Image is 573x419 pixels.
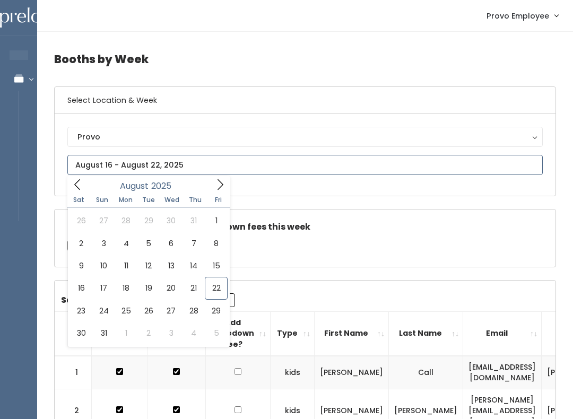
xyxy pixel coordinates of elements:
span: July 27, 2025 [92,210,115,232]
span: August 20, 2025 [160,277,183,299]
span: Fri [207,197,230,203]
span: August 12, 2025 [137,255,160,277]
span: August 3, 2025 [92,232,115,255]
span: August 15, 2025 [205,255,227,277]
span: Wed [160,197,184,203]
td: [PERSON_NAME] [315,356,389,389]
span: August 31, 2025 [92,322,115,344]
td: Call [389,356,463,389]
span: July 31, 2025 [183,210,205,232]
span: August 24, 2025 [92,300,115,322]
span: Provo Employee [487,10,549,22]
span: August 26, 2025 [137,300,160,322]
span: August 27, 2025 [160,300,183,322]
span: August 10, 2025 [92,255,115,277]
span: Sun [91,197,114,203]
h4: Booths by Week [54,45,556,74]
span: August 9, 2025 [70,255,92,277]
span: August 11, 2025 [115,255,137,277]
td: [EMAIL_ADDRESS][DOMAIN_NAME] [463,356,542,389]
a: Provo Employee [476,4,569,27]
span: August 16, 2025 [70,277,92,299]
span: August 21, 2025 [183,277,205,299]
th: First Name: activate to sort column ascending [315,311,389,355]
span: Sat [67,197,91,203]
span: August 22, 2025 [205,277,227,299]
span: August 23, 2025 [70,300,92,322]
th: Email: activate to sort column ascending [463,311,542,355]
span: August 28, 2025 [183,300,205,322]
span: Mon [114,197,137,203]
span: August 13, 2025 [160,255,183,277]
span: September 1, 2025 [115,322,137,344]
th: Type: activate to sort column ascending [271,311,315,355]
span: July 29, 2025 [137,210,160,232]
th: Last Name: activate to sort column ascending [389,311,463,355]
td: kids [271,356,315,389]
span: August 1, 2025 [205,210,227,232]
button: Provo [67,127,543,147]
span: September 2, 2025 [137,322,160,344]
span: September 4, 2025 [183,322,205,344]
span: July 26, 2025 [70,210,92,232]
span: August 25, 2025 [115,300,137,322]
h6: Select Location & Week [55,87,555,114]
span: August 29, 2025 [205,300,227,322]
span: Thu [184,197,207,203]
span: August 19, 2025 [137,277,160,299]
span: August 6, 2025 [160,232,183,255]
h5: Check this box if there are no takedown fees this week [67,222,543,232]
span: September 3, 2025 [160,322,183,344]
span: August 4, 2025 [115,232,137,255]
span: August 18, 2025 [115,277,137,299]
span: August [120,182,149,190]
th: Add Takedown Fee?: activate to sort column ascending [206,311,271,355]
th: #: activate to sort column descending [55,311,92,355]
span: August 7, 2025 [183,232,205,255]
span: August 2, 2025 [70,232,92,255]
span: September 5, 2025 [205,322,227,344]
div: Provo [77,131,533,143]
span: July 30, 2025 [160,210,183,232]
span: Tue [137,197,160,203]
span: August 8, 2025 [205,232,227,255]
span: August 30, 2025 [70,322,92,344]
span: August 14, 2025 [183,255,205,277]
span: August 17, 2025 [92,277,115,299]
span: July 28, 2025 [115,210,137,232]
span: August 5, 2025 [137,232,160,255]
input: August 16 - August 22, 2025 [67,155,543,175]
td: 1 [55,356,92,389]
label: Search: [61,293,235,307]
input: Year [149,179,180,193]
